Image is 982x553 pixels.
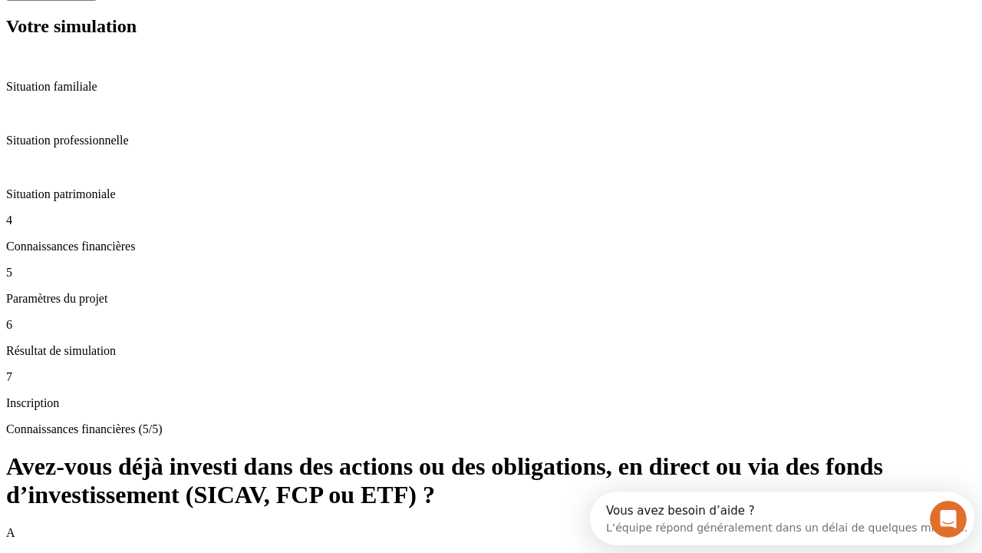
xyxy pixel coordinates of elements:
p: Résultat de simulation [6,344,976,358]
iframe: Intercom live chat [930,501,967,538]
p: 7 [6,370,976,384]
h2: Votre simulation [6,16,976,37]
div: Vous avez besoin d’aide ? [16,13,377,25]
p: Connaissances financières (5/5) [6,422,976,436]
p: 6 [6,318,976,332]
div: L’équipe répond généralement dans un délai de quelques minutes. [16,25,377,41]
div: Ouvrir le Messenger Intercom [6,6,423,48]
h1: Avez-vous déjà investi dans des actions ou des obligations, en direct ou via des fonds d’investis... [6,452,976,509]
iframe: Intercom live chat discovery launcher [590,492,974,545]
p: 4 [6,214,976,227]
p: 5 [6,266,976,280]
p: Inscription [6,396,976,410]
p: Connaissances financières [6,240,976,253]
p: Paramètres du projet [6,292,976,306]
p: A [6,526,976,540]
p: Situation professionnelle [6,134,976,147]
p: Situation patrimoniale [6,187,976,201]
p: Situation familiale [6,80,976,94]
